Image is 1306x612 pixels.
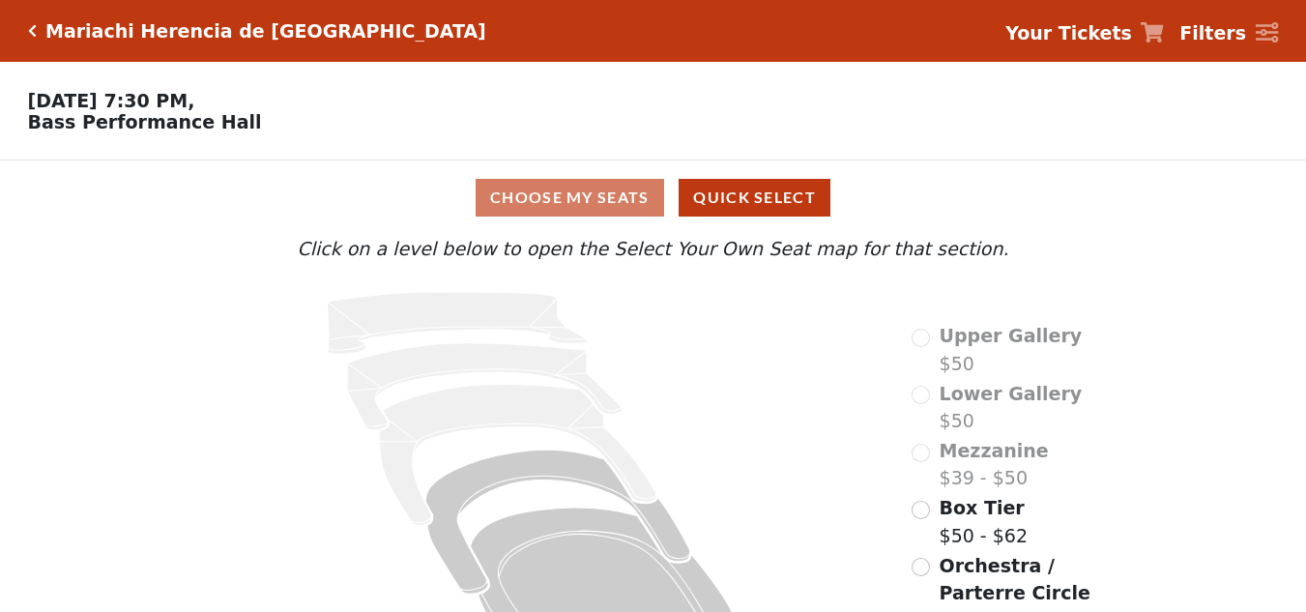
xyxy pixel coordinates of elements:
[940,494,1028,549] label: $50 - $62
[679,179,830,217] button: Quick Select
[940,322,1083,377] label: $50
[348,343,623,430] path: Lower Gallery - Seats Available: 0
[328,292,588,354] path: Upper Gallery - Seats Available: 0
[940,497,1025,518] span: Box Tier
[1179,19,1278,47] a: Filters
[1179,22,1246,44] strong: Filters
[177,235,1129,263] p: Click on a level below to open the Select Your Own Seat map for that section.
[1005,22,1132,44] strong: Your Tickets
[940,380,1083,435] label: $50
[45,20,486,43] h5: Mariachi Herencia de [GEOGRAPHIC_DATA]
[940,325,1083,346] span: Upper Gallery
[940,383,1083,404] span: Lower Gallery
[28,24,37,38] a: Click here to go back to filters
[940,440,1049,461] span: Mezzanine
[940,437,1049,492] label: $39 - $50
[940,555,1090,604] span: Orchestra / Parterre Circle
[1005,19,1164,47] a: Your Tickets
